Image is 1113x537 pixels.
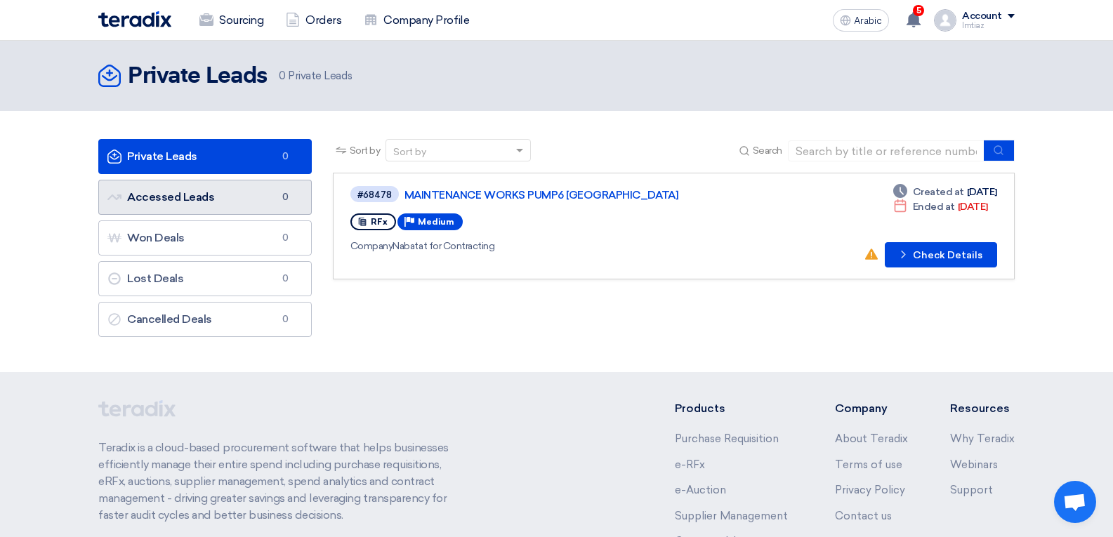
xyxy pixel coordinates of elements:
[98,441,449,522] font: Teradix is ​​a cloud-based procurement software that helps businesses efficiently manage their en...
[835,458,902,471] a: Terms of use
[675,432,779,445] a: Purchase Requisition
[219,13,263,27] font: Sourcing
[393,146,426,158] font: Sort by
[854,15,882,27] font: Arabic
[835,432,908,445] a: About Teradix
[753,145,782,157] font: Search
[675,484,726,496] a: e-Auction
[950,402,1010,415] font: Resources
[934,9,956,32] img: profile_test.png
[913,249,982,261] font: Check Details
[98,261,312,296] a: Lost Deals0
[275,5,353,36] a: Orders
[128,65,268,88] font: Private Leads
[127,272,183,285] font: Lost Deals
[675,402,725,415] font: Products
[393,240,494,252] font: Nabatat for Contracting
[371,217,388,227] font: RFx
[127,231,185,244] font: Won Deals
[98,139,312,174] a: Private Leads0
[950,432,1015,445] a: Why Teradix
[835,402,888,415] font: Company
[127,312,212,326] font: Cancelled Deals
[127,150,197,163] font: Private Leads
[98,302,312,337] a: Cancelled Deals0
[833,9,889,32] button: Arabic
[962,10,1002,22] font: Account
[950,484,993,496] a: Support
[675,458,705,471] a: e-RFx
[282,151,289,161] font: 0
[282,192,289,202] font: 0
[282,232,289,243] font: 0
[835,484,905,496] a: Privacy Policy
[188,5,275,36] a: Sourcing
[357,190,392,200] font: #68478
[418,217,454,227] font: Medium
[305,13,341,27] font: Orders
[98,220,312,256] a: Won Deals0
[835,510,892,522] a: Contact us
[913,201,955,213] font: Ended at
[788,140,984,161] input: Search by title or reference number
[383,13,469,27] font: Company Profile
[967,186,997,198] font: [DATE]
[98,11,171,27] img: Teradix logo
[916,6,921,15] font: 5
[962,21,984,30] font: Imtiaz
[958,201,988,213] font: [DATE]
[127,190,214,204] font: Accessed Leads
[350,240,393,252] font: Company
[404,189,678,201] font: MAINTENANCE WORKS PUMP6 [GEOGRAPHIC_DATA]
[350,145,381,157] font: Sort by
[913,186,964,198] font: Created at
[288,69,352,82] font: Private Leads
[1054,481,1096,523] div: Open chat
[404,189,756,201] a: MAINTENANCE WORKS PUMP6 [GEOGRAPHIC_DATA]
[98,180,312,215] a: Accessed Leads0
[279,69,286,82] font: 0
[282,314,289,324] font: 0
[950,458,998,471] a: Webinars
[675,510,788,522] a: Supplier Management
[282,273,289,284] font: 0
[885,242,997,267] button: Check Details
